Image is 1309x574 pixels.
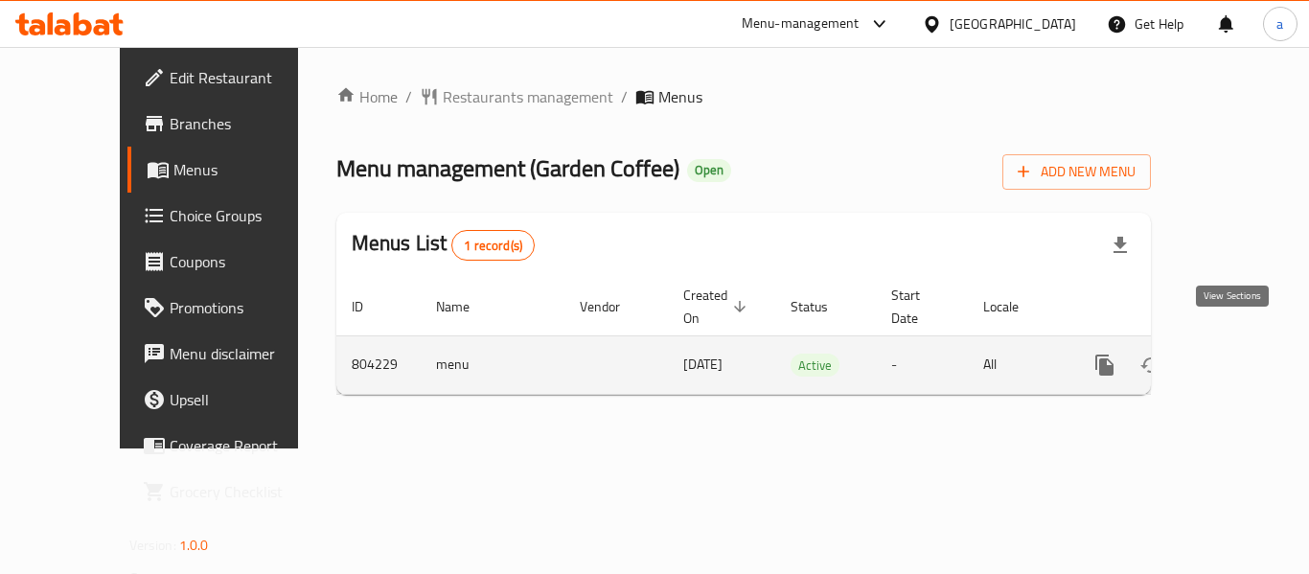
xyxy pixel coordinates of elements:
[170,342,323,365] span: Menu disclaimer
[170,388,323,411] span: Upsell
[1082,342,1128,388] button: more
[170,480,323,503] span: Grocery Checklist
[127,331,338,377] a: Menu disclaimer
[1097,222,1143,268] div: Export file
[968,335,1067,394] td: All
[891,284,945,330] span: Start Date
[129,533,176,558] span: Version:
[170,296,323,319] span: Promotions
[876,335,968,394] td: -
[336,147,679,190] span: Menu management ( Garden Coffee )
[658,85,702,108] span: Menus
[352,229,535,261] h2: Menus List
[421,335,564,394] td: menu
[170,112,323,135] span: Branches
[127,193,338,239] a: Choice Groups
[127,101,338,147] a: Branches
[170,250,323,273] span: Coupons
[170,204,323,227] span: Choice Groups
[742,12,860,35] div: Menu-management
[127,469,338,515] a: Grocery Checklist
[1018,160,1136,184] span: Add New Menu
[127,377,338,423] a: Upsell
[687,162,731,178] span: Open
[950,13,1076,34] div: [GEOGRAPHIC_DATA]
[791,354,839,377] div: Active
[179,533,209,558] span: 1.0.0
[580,295,645,318] span: Vendor
[452,237,534,255] span: 1 record(s)
[127,147,338,193] a: Menus
[127,285,338,331] a: Promotions
[336,335,421,394] td: 804229
[1002,154,1151,190] button: Add New Menu
[621,85,628,108] li: /
[1276,13,1283,34] span: a
[405,85,412,108] li: /
[1067,278,1281,336] th: Actions
[170,434,323,457] span: Coverage Report
[336,85,1152,108] nav: breadcrumb
[352,295,388,318] span: ID
[791,295,853,318] span: Status
[127,239,338,285] a: Coupons
[173,158,323,181] span: Menus
[983,295,1044,318] span: Locale
[791,355,839,377] span: Active
[170,66,323,89] span: Edit Restaurant
[683,352,723,377] span: [DATE]
[443,85,613,108] span: Restaurants management
[1128,342,1174,388] button: Change Status
[127,423,338,469] a: Coverage Report
[683,284,752,330] span: Created On
[336,85,398,108] a: Home
[420,85,613,108] a: Restaurants management
[436,295,494,318] span: Name
[336,278,1281,395] table: enhanced table
[687,159,731,182] div: Open
[127,55,338,101] a: Edit Restaurant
